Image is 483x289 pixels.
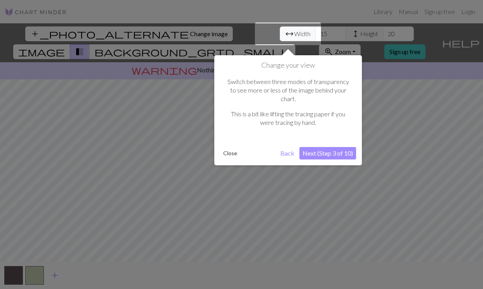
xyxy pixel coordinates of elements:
[224,110,352,127] p: This is a bit like lifting the tracing paper if you were tracing by hand.
[214,55,362,165] div: Change your view
[220,61,356,70] h1: Change your view
[224,77,352,103] p: Switch between three modes of transparency to see more or less of the image behind your chart.
[299,147,356,159] button: Next (Step 3 of 10)
[277,147,297,159] button: Back
[220,147,240,159] button: Close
